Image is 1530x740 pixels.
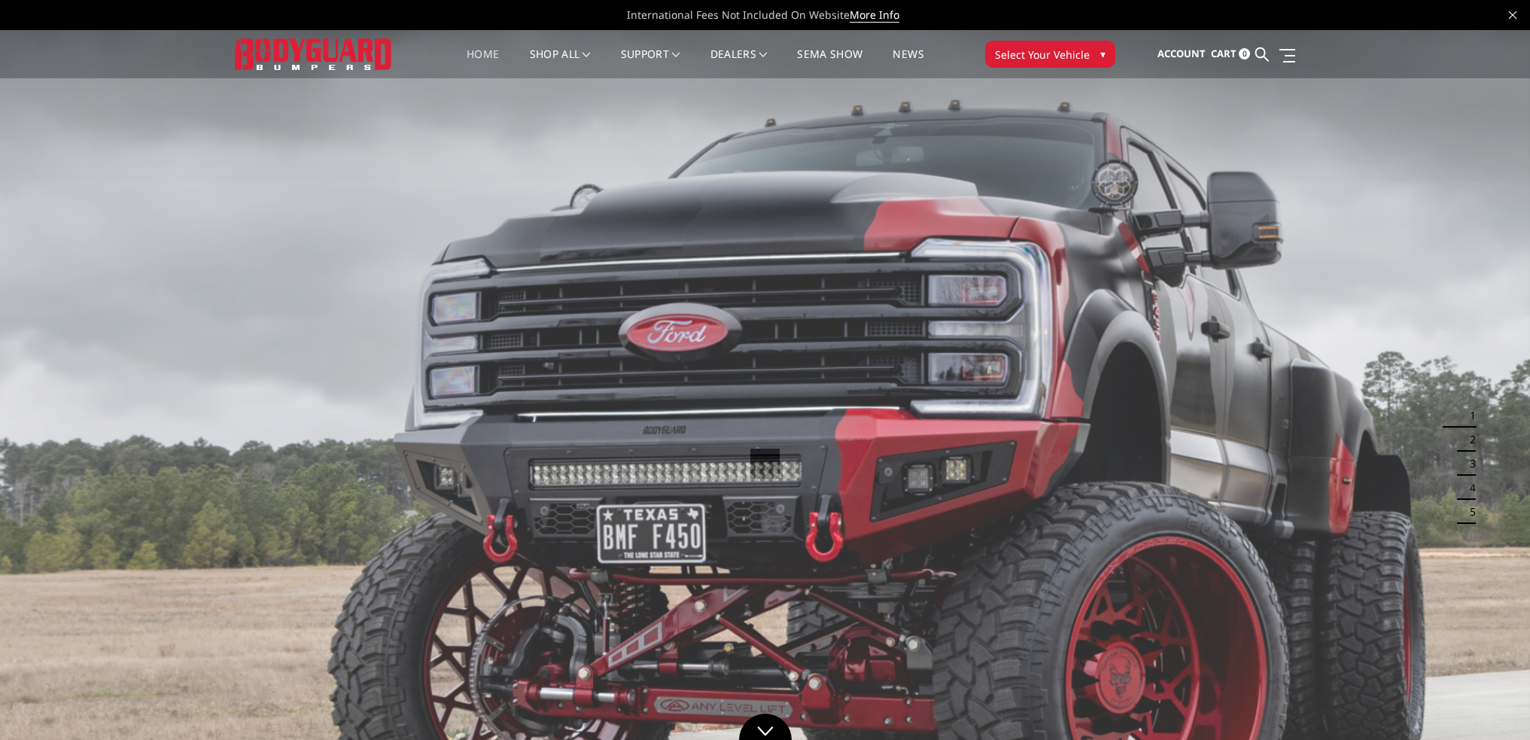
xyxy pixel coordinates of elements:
[995,47,1090,62] span: Select Your Vehicle
[530,49,591,78] a: shop all
[1157,34,1206,75] a: Account
[1461,428,1476,452] button: 2 of 5
[235,38,393,69] img: BODYGUARD BUMPERS
[467,49,499,78] a: Home
[1211,34,1250,75] a: Cart 0
[893,49,923,78] a: News
[621,49,680,78] a: Support
[1157,47,1206,60] span: Account
[797,49,862,78] a: SEMA Show
[1461,476,1476,500] button: 4 of 5
[1211,47,1236,60] span: Cart
[1461,452,1476,476] button: 3 of 5
[1100,46,1106,62] span: ▾
[985,41,1115,68] button: Select Your Vehicle
[850,8,899,23] a: More Info
[1239,48,1250,59] span: 0
[1461,403,1476,428] button: 1 of 5
[710,49,768,78] a: Dealers
[1461,500,1476,524] button: 5 of 5
[739,714,792,740] a: Click to Down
